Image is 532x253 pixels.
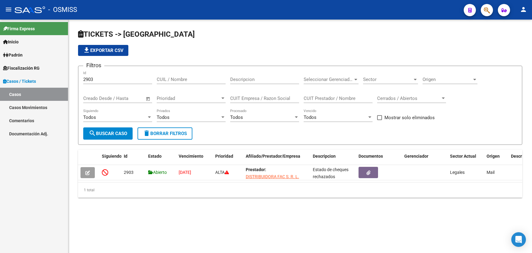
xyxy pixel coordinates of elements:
button: Buscar Caso [83,127,133,140]
span: Fiscalización RG [3,65,40,71]
div: Open Intercom Messenger [511,232,526,247]
strong: Prestador: [246,167,266,172]
span: DISTRIBUIDORA FAC S. R. L. [246,174,299,179]
span: ALTA [215,170,229,175]
span: Firma Express [3,25,35,32]
span: Mostrar solo eliminados [384,114,435,121]
span: Vencimiento [179,154,203,159]
span: Sector [363,77,412,82]
span: Todos [157,115,170,120]
span: TICKETS -> [GEOGRAPHIC_DATA] [78,30,195,38]
span: Casos / Tickets [3,78,36,85]
span: Estado de cheques rechazados [313,167,348,179]
span: Todos [304,115,316,120]
datatable-header-cell: Estado [146,150,176,170]
span: Sector Actual [450,154,476,159]
datatable-header-cell: Origen [484,150,509,170]
span: Cerrados / Abiertos [377,96,441,101]
span: Exportar CSV [83,48,123,53]
span: Todos [83,115,96,120]
span: Abierto [148,170,167,175]
span: Seleccionar Gerenciador [304,77,353,82]
span: Origen [423,77,472,82]
datatable-header-cell: Vencimiento [176,150,213,170]
span: Padrón [3,52,23,58]
span: Legales [450,170,465,175]
input: Fecha fin [113,96,143,101]
span: Todos [230,115,243,120]
span: [DATE] [179,170,191,175]
span: Buscar Caso [89,131,127,136]
span: Siguiendo [102,154,122,159]
mat-icon: menu [5,6,12,13]
datatable-header-cell: Id [121,150,146,170]
span: Origen [487,154,500,159]
span: Afiliado/Prestador/Empresa [246,154,300,159]
mat-icon: file_download [83,46,90,54]
h3: Filtros [83,61,104,70]
button: Borrar Filtros [137,127,192,140]
span: Descripcion [313,154,336,159]
datatable-header-cell: Documentos [356,150,402,170]
span: Estado [148,154,162,159]
mat-icon: person [520,6,527,13]
span: Borrar Filtros [143,131,187,136]
datatable-header-cell: Prioridad [213,150,243,170]
datatable-header-cell: Gerenciador [402,150,448,170]
span: Prioridad [215,154,233,159]
button: Open calendar [145,95,152,102]
span: Mail [487,170,495,175]
datatable-header-cell: Afiliado/Prestador/Empresa [243,150,310,170]
span: - OSMISS [48,3,77,16]
span: Documentos [359,154,383,159]
datatable-header-cell: Descripcion [310,150,356,170]
span: Prioridad [157,96,220,101]
span: Id [124,154,127,159]
datatable-header-cell: Siguiendo [99,150,121,170]
div: 1 total [78,182,522,198]
button: Exportar CSV [78,45,128,56]
input: Fecha inicio [83,96,108,101]
span: 2903 [124,170,134,175]
mat-icon: delete [143,130,150,137]
span: Gerenciador [404,154,428,159]
span: Inicio [3,38,19,45]
mat-icon: search [89,130,96,137]
datatable-header-cell: Sector Actual [448,150,484,170]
